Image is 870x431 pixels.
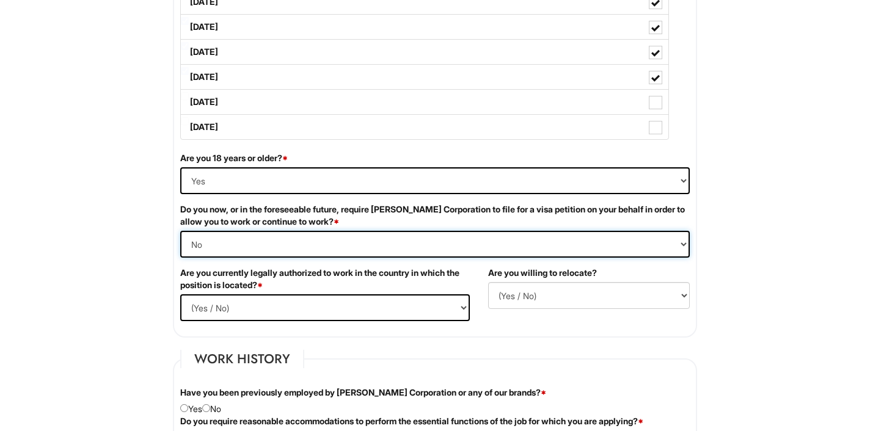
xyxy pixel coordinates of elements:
select: (Yes / No) [180,231,690,258]
select: (Yes / No) [180,167,690,194]
label: Do you require reasonable accommodations to perform the essential functions of the job for which ... [180,415,643,427]
label: Have you been previously employed by [PERSON_NAME] Corporation or any of our brands? [180,386,546,399]
label: Are you currently legally authorized to work in the country in which the position is located? [180,267,470,291]
label: [DATE] [181,115,668,139]
label: Do you now, or in the foreseeable future, require [PERSON_NAME] Corporation to file for a visa pe... [180,203,690,228]
div: Yes No [171,386,699,415]
label: Are you 18 years or older? [180,152,288,164]
label: [DATE] [181,65,668,89]
select: (Yes / No) [488,282,690,309]
label: Are you willing to relocate? [488,267,597,279]
label: [DATE] [181,90,668,114]
label: [DATE] [181,40,668,64]
label: [DATE] [181,15,668,39]
select: (Yes / No) [180,294,470,321]
legend: Work History [180,350,304,368]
